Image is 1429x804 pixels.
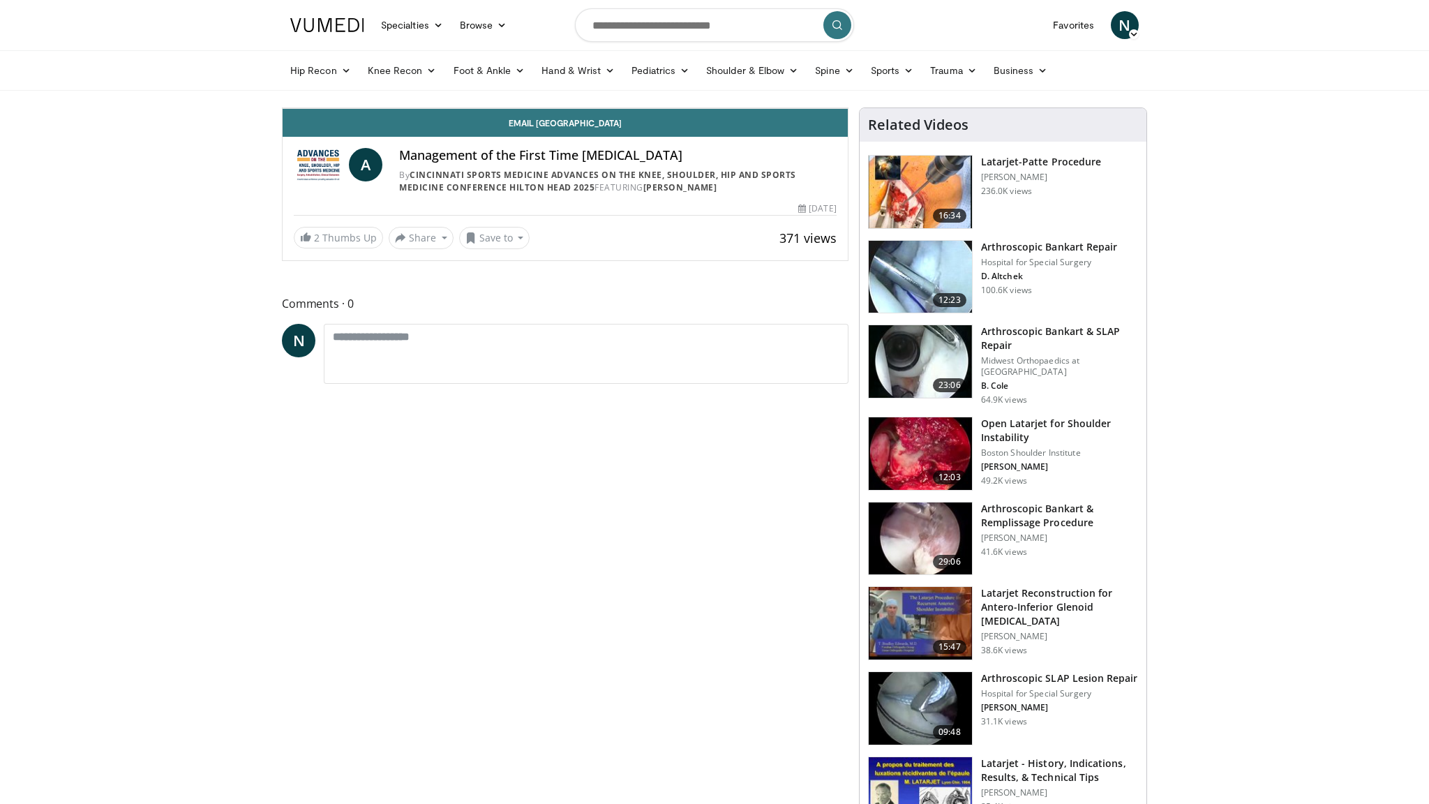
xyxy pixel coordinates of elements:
[981,475,1027,486] p: 49.2K views
[981,533,1138,544] p: [PERSON_NAME]
[868,502,1138,576] a: 29:06 Arthroscopic Bankart & Remplissage Procedure [PERSON_NAME] 41.6K views
[359,57,445,84] a: Knee Recon
[290,18,364,32] img: VuMedi Logo
[933,470,966,484] span: 12:03
[399,169,837,194] div: By FEATURING
[868,417,1138,491] a: 12:03 Open Latarjet for Shoulder Instability Boston Shoulder Institute [PERSON_NAME] 49.2K views
[862,57,922,84] a: Sports
[868,117,968,133] h4: Related Videos
[981,787,1138,798] p: [PERSON_NAME]
[869,502,972,575] img: wolf_3.png.150x105_q85_crop-smart_upscale.jpg
[981,394,1027,405] p: 64.9K views
[981,757,1138,784] h3: Latarjet - History, Indications, Results, & Technical Tips
[981,461,1138,472] p: [PERSON_NAME]
[282,57,359,84] a: Hip Recon
[981,172,1101,183] p: [PERSON_NAME]
[798,202,836,215] div: [DATE]
[623,57,698,84] a: Pediatrics
[451,11,516,39] a: Browse
[294,148,343,181] img: Cincinnati Sports Medicine Advances on the Knee, Shoulder, Hip and Sports Medicine Conference Hil...
[981,380,1138,392] p: B. Cole
[869,587,972,660] img: 38708_0000_3.png.150x105_q85_crop-smart_upscale.jpg
[1111,11,1139,39] a: N
[869,241,972,313] img: 10039_3.png.150x105_q85_crop-smart_upscale.jpg
[981,417,1138,445] h3: Open Latarjet for Shoulder Instability
[981,645,1027,656] p: 38.6K views
[981,502,1138,530] h3: Arthroscopic Bankart & Remplissage Procedure
[283,108,848,109] video-js: Video Player
[807,57,862,84] a: Spine
[389,227,454,249] button: Share
[981,447,1138,459] p: Boston Shoulder Institute
[869,156,972,228] img: 617583_3.png.150x105_q85_crop-smart_upscale.jpg
[981,257,1118,268] p: Hospital for Special Surgery
[282,324,315,357] a: N
[349,148,382,181] a: A
[445,57,534,84] a: Foot & Ankle
[868,586,1138,660] a: 15:47 Latarjet Reconstruction for Antero-Inferior Glenoid [MEDICAL_DATA] [PERSON_NAME] 38.6K views
[1045,11,1102,39] a: Favorites
[933,725,966,739] span: 09:48
[399,169,796,193] a: Cincinnati Sports Medicine Advances on the Knee, Shoulder, Hip and Sports Medicine Conference Hil...
[933,555,966,569] span: 29:06
[399,148,837,163] h4: Management of the First Time [MEDICAL_DATA]
[283,109,848,137] a: Email [GEOGRAPHIC_DATA]
[933,640,966,654] span: 15:47
[868,155,1138,229] a: 16:34 Latarjet-Patte Procedure [PERSON_NAME] 236.0K views
[981,155,1101,169] h3: Latarjet-Patte Procedure
[933,293,966,307] span: 12:23
[282,295,848,313] span: Comments 0
[933,378,966,392] span: 23:06
[981,546,1027,558] p: 41.6K views
[373,11,451,39] a: Specialties
[869,672,972,745] img: 6871_3.png.150x105_q85_crop-smart_upscale.jpg
[981,240,1118,254] h3: Arthroscopic Bankart Repair
[314,231,320,244] span: 2
[981,586,1138,628] h3: Latarjet Reconstruction for Antero-Inferior Glenoid [MEDICAL_DATA]
[868,671,1138,745] a: 09:48 Arthroscopic SLAP Lesion Repair Hospital for Special Surgery [PERSON_NAME] 31.1K views
[922,57,985,84] a: Trauma
[981,688,1138,699] p: Hospital for Special Surgery
[868,240,1138,314] a: 12:23 Arthroscopic Bankart Repair Hospital for Special Surgery D. Altchek 100.6K views
[459,227,530,249] button: Save to
[981,702,1138,713] p: [PERSON_NAME]
[981,271,1118,282] p: D. Altchek
[643,181,717,193] a: [PERSON_NAME]
[294,227,383,248] a: 2 Thumbs Up
[575,8,854,42] input: Search topics, interventions
[698,57,807,84] a: Shoulder & Elbow
[981,355,1138,378] p: Midwest Orthopaedics at [GEOGRAPHIC_DATA]
[981,186,1032,197] p: 236.0K views
[868,325,1138,405] a: 23:06 Arthroscopic Bankart & SLAP Repair Midwest Orthopaedics at [GEOGRAPHIC_DATA] B. Cole 64.9K ...
[981,716,1027,727] p: 31.1K views
[981,325,1138,352] h3: Arthroscopic Bankart & SLAP Repair
[981,631,1138,642] p: [PERSON_NAME]
[985,57,1056,84] a: Business
[981,285,1032,296] p: 100.6K views
[981,671,1138,685] h3: Arthroscopic SLAP Lesion Repair
[533,57,623,84] a: Hand & Wrist
[933,209,966,223] span: 16:34
[779,230,837,246] span: 371 views
[869,417,972,490] img: 944938_3.png.150x105_q85_crop-smart_upscale.jpg
[869,325,972,398] img: cole_0_3.png.150x105_q85_crop-smart_upscale.jpg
